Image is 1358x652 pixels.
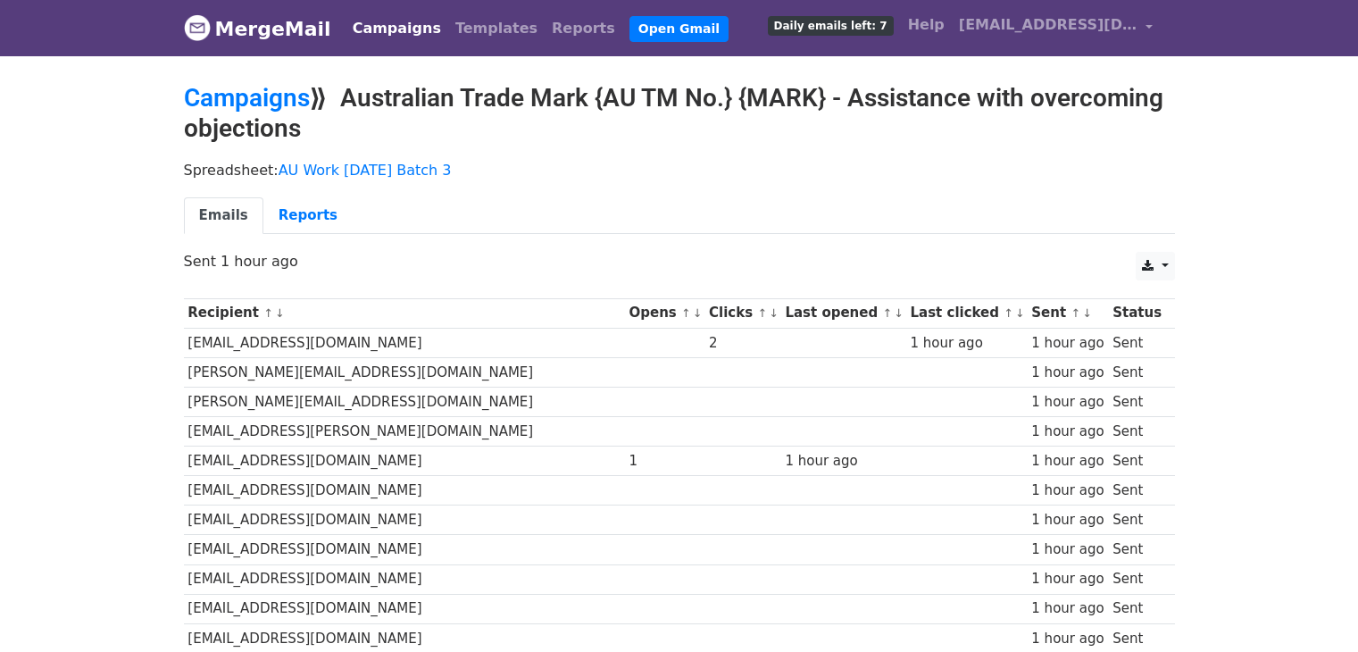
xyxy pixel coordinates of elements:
span: [EMAIL_ADDRESS][DOMAIN_NAME] [959,14,1137,36]
a: ↑ [263,306,273,320]
td: Sent [1108,328,1165,357]
div: 1 hour ago [1031,539,1104,560]
th: Last clicked [906,298,1028,328]
td: Sent [1108,535,1165,564]
th: Clicks [704,298,780,328]
a: ↑ [1071,306,1080,320]
img: MergeMail logo [184,14,211,41]
td: Sent [1108,594,1165,623]
a: Emails [184,197,263,234]
a: ↓ [769,306,779,320]
p: Spreadsheet: [184,161,1175,180]
td: [EMAIL_ADDRESS][DOMAIN_NAME] [184,447,625,476]
a: ↓ [693,306,703,320]
a: [EMAIL_ADDRESS][DOMAIN_NAME] [952,7,1161,49]
td: [PERSON_NAME][EMAIL_ADDRESS][DOMAIN_NAME] [184,387,625,416]
td: [EMAIL_ADDRESS][DOMAIN_NAME] [184,506,625,535]
td: [EMAIL_ADDRESS][PERSON_NAME][DOMAIN_NAME] [184,417,625,447]
div: 1 hour ago [1031,481,1104,501]
td: Sent [1108,357,1165,387]
div: 1 hour ago [1031,569,1104,589]
td: [EMAIL_ADDRESS][DOMAIN_NAME] [184,594,625,623]
a: Open Gmail [629,16,729,42]
a: Campaigns [346,11,448,46]
a: MergeMail [184,10,331,47]
td: [PERSON_NAME][EMAIL_ADDRESS][DOMAIN_NAME] [184,357,625,387]
div: 1 hour ago [1031,510,1104,531]
div: 1 hour ago [1031,392,1104,413]
th: Last opened [781,298,906,328]
td: Sent [1108,417,1165,447]
h2: ⟫ Australian Trade Mark {AU TM No.} {MARK} - Assistance with overcoming objections [184,83,1175,143]
th: Opens [625,298,705,328]
div: 2 [709,333,777,354]
div: 1 [629,451,701,472]
a: Templates [448,11,545,46]
span: Daily emails left: 7 [768,16,894,36]
td: Sent [1108,506,1165,535]
td: [EMAIL_ADDRESS][DOMAIN_NAME] [184,535,625,564]
div: 1 hour ago [1031,451,1104,472]
div: 1 hour ago [785,451,901,472]
a: Help [901,7,952,43]
td: Sent [1108,447,1165,476]
a: ↓ [275,306,285,320]
div: 1 hour ago [1031,363,1104,383]
a: ↑ [1004,306,1013,320]
td: [EMAIL_ADDRESS][DOMAIN_NAME] [184,476,625,506]
a: ↓ [1015,306,1025,320]
a: ↑ [757,306,767,320]
p: Sent 1 hour ago [184,252,1175,271]
a: Reports [545,11,622,46]
a: Daily emails left: 7 [761,7,901,43]
td: [EMAIL_ADDRESS][DOMAIN_NAME] [184,328,625,357]
a: ↑ [681,306,691,320]
a: ↓ [894,306,904,320]
th: Sent [1028,298,1109,328]
td: Sent [1108,387,1165,416]
div: 1 hour ago [1031,422,1104,442]
div: 1 hour ago [910,333,1022,354]
div: 1 hour ago [1031,598,1104,619]
td: Sent [1108,476,1165,506]
div: 1 hour ago [1031,629,1104,649]
a: ↓ [1082,306,1092,320]
a: ↑ [882,306,892,320]
a: Campaigns [184,83,310,113]
th: Status [1108,298,1165,328]
td: Sent [1108,564,1165,594]
th: Recipient [184,298,625,328]
a: Reports [263,197,353,234]
td: [EMAIL_ADDRESS][DOMAIN_NAME] [184,564,625,594]
a: AU Work [DATE] Batch 3 [279,162,452,179]
div: 1 hour ago [1031,333,1104,354]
